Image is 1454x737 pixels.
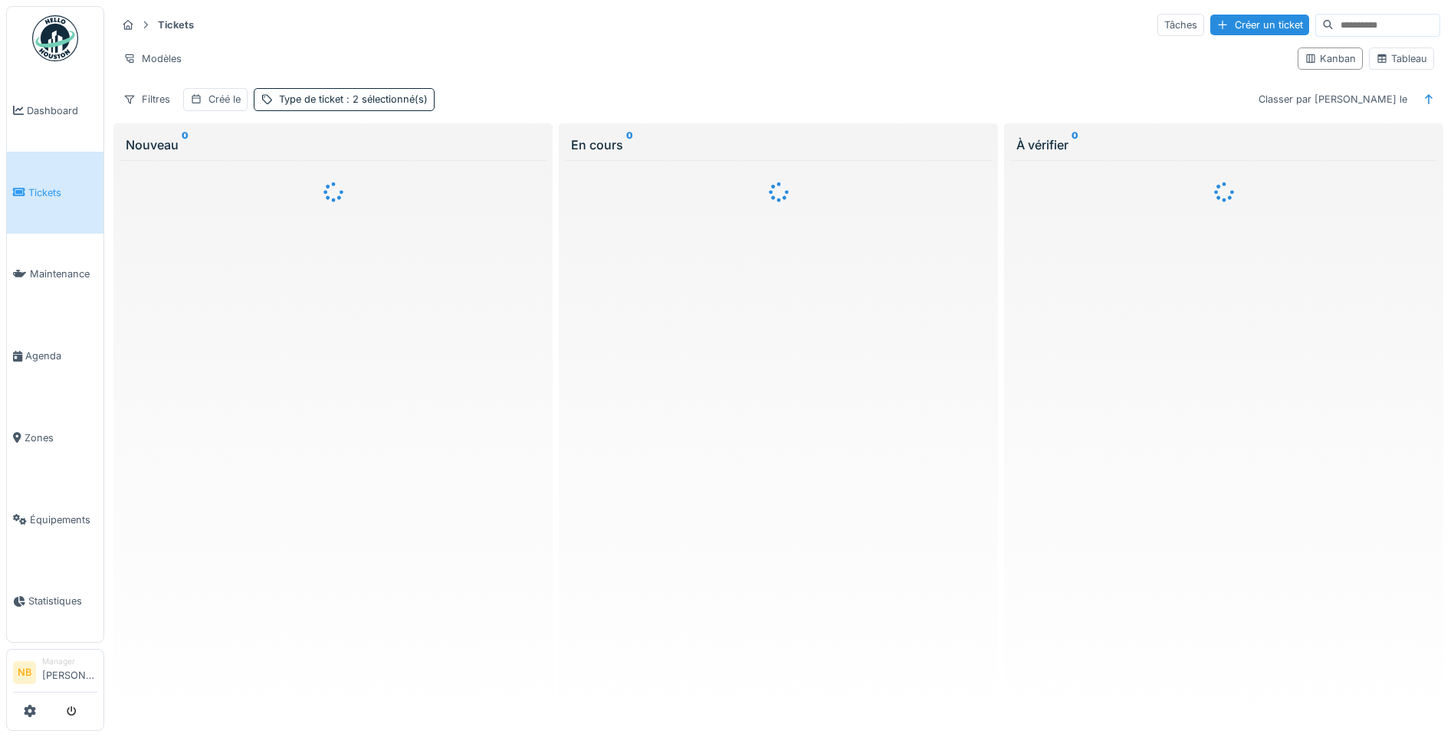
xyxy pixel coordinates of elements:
[28,185,97,200] span: Tickets
[626,136,633,154] sup: 0
[27,103,97,118] span: Dashboard
[1210,15,1309,35] div: Créer un ticket
[7,315,103,397] a: Agenda
[571,136,986,154] div: En cours
[13,661,36,684] li: NB
[13,656,97,693] a: NB Manager[PERSON_NAME]
[1016,136,1431,154] div: À vérifier
[1305,51,1356,66] div: Kanban
[152,18,200,32] strong: Tickets
[279,92,428,106] div: Type de ticket
[25,431,97,445] span: Zones
[7,479,103,561] a: Équipements
[117,47,189,70] div: Modèles
[182,136,189,154] sup: 0
[7,152,103,234] a: Tickets
[117,88,177,110] div: Filtres
[1157,14,1204,36] div: Tâches
[208,92,241,106] div: Créé le
[42,656,97,667] div: Manager
[25,349,97,363] span: Agenda
[1072,136,1078,154] sup: 0
[126,136,540,154] div: Nouveau
[7,70,103,152] a: Dashboard
[42,656,97,689] li: [PERSON_NAME]
[7,397,103,479] a: Zones
[7,561,103,643] a: Statistiques
[1376,51,1427,66] div: Tableau
[32,15,78,61] img: Badge_color-CXgf-gQk.svg
[28,594,97,608] span: Statistiques
[7,234,103,316] a: Maintenance
[30,513,97,527] span: Équipements
[30,267,97,281] span: Maintenance
[343,93,428,105] span: : 2 sélectionné(s)
[1252,88,1414,110] div: Classer par [PERSON_NAME] le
